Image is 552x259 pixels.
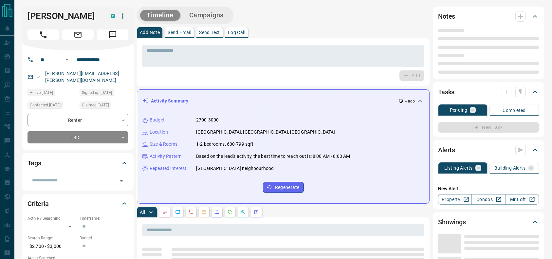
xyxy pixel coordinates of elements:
svg: Listing Alerts [214,210,220,215]
span: Contacted [DATE] [30,102,61,108]
div: Activity Summary-- ago [142,95,424,107]
p: -- ago [405,98,415,104]
p: Send Text [199,30,220,35]
div: Tags [28,155,128,171]
p: New Alert: [438,185,539,192]
h2: Criteria [28,198,49,209]
button: Regenerate [263,182,304,193]
svg: Notes [162,210,167,215]
p: Add Note [140,30,160,35]
button: Campaigns [183,10,230,21]
svg: Agent Actions [254,210,259,215]
p: Pending [450,108,468,112]
button: Timeline [140,10,180,21]
p: Repeated Interest [150,165,186,172]
div: Notes [438,9,539,24]
p: 2700-3000 [196,117,219,123]
div: Sat Aug 16 2025 [80,89,128,98]
div: Sat Aug 16 2025 [28,102,76,111]
svg: Email Valid [36,75,41,79]
p: Budget: [80,235,128,241]
div: Sat Aug 16 2025 [28,89,76,98]
svg: Emails [201,210,207,215]
span: Email [62,29,94,40]
button: Open [117,176,126,185]
div: condos.ca [111,14,115,18]
svg: Requests [228,210,233,215]
p: All [140,210,145,214]
svg: Calls [188,210,193,215]
a: Mr.Loft [505,194,539,205]
span: Call [28,29,59,40]
div: Criteria [28,196,128,212]
h2: Tags [28,158,41,168]
p: Search Range: [28,235,76,241]
div: Alerts [438,142,539,158]
span: Claimed [DATE] [82,102,109,108]
p: Based on the lead's activity, the best time to reach out is: 8:00 AM - 8:00 AM [196,153,350,160]
a: Condos [471,194,505,205]
p: Listing Alerts [444,166,473,170]
p: Send Email [168,30,191,35]
div: Showings [438,214,539,230]
p: Budget [150,117,165,123]
p: Log Call [228,30,245,35]
h2: Tasks [438,87,454,97]
p: Actively Searching: [28,215,76,221]
div: Tasks [438,84,539,100]
div: Renter [28,114,128,126]
svg: Opportunities [241,210,246,215]
div: TBD [28,131,128,143]
p: Size & Rooms [150,141,178,148]
a: [PERSON_NAME][EMAIL_ADDRESS][PERSON_NAME][DOMAIN_NAME] [45,71,119,83]
p: Building Alerts [494,166,525,170]
h1: [PERSON_NAME] [28,11,101,21]
p: [GEOGRAPHIC_DATA] neighbourhood [196,165,274,172]
button: Open [63,56,71,64]
p: Timeframe: [80,215,128,221]
p: Location [150,129,168,136]
a: Property [438,194,472,205]
p: Activity Pattern [150,153,182,160]
div: Sat Aug 16 2025 [80,102,128,111]
p: $2,700 - $3,000 [28,241,76,252]
h2: Showings [438,217,466,227]
p: 1-2 bedrooms, 600-799 sqft [196,141,253,148]
span: Signed up [DATE] [82,89,112,96]
p: Activity Summary [151,98,188,104]
span: Active [DATE] [30,89,53,96]
h2: Notes [438,11,455,22]
svg: Lead Browsing Activity [175,210,180,215]
span: Message [97,29,128,40]
p: Completed [503,108,526,113]
h2: Alerts [438,145,455,155]
p: [GEOGRAPHIC_DATA], [GEOGRAPHIC_DATA], [GEOGRAPHIC_DATA] [196,129,335,136]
